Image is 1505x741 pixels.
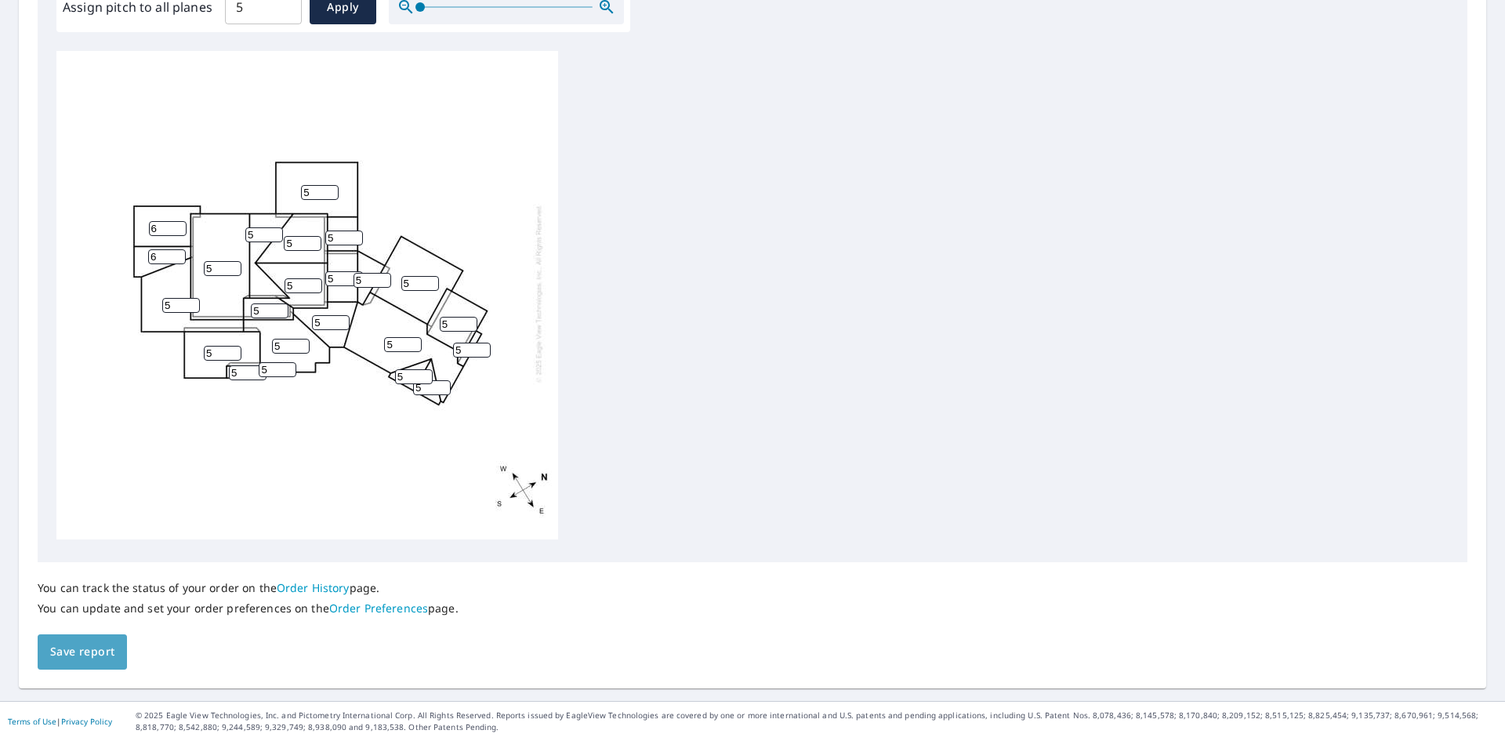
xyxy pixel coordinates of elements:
[136,710,1497,733] p: © 2025 Eagle View Technologies, Inc. and Pictometry International Corp. All Rights Reserved. Repo...
[38,634,127,670] button: Save report
[329,601,428,616] a: Order Preferences
[277,580,350,595] a: Order History
[8,717,112,726] p: |
[50,642,114,662] span: Save report
[8,716,56,727] a: Terms of Use
[38,581,459,595] p: You can track the status of your order on the page.
[61,716,112,727] a: Privacy Policy
[38,601,459,616] p: You can update and set your order preferences on the page.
